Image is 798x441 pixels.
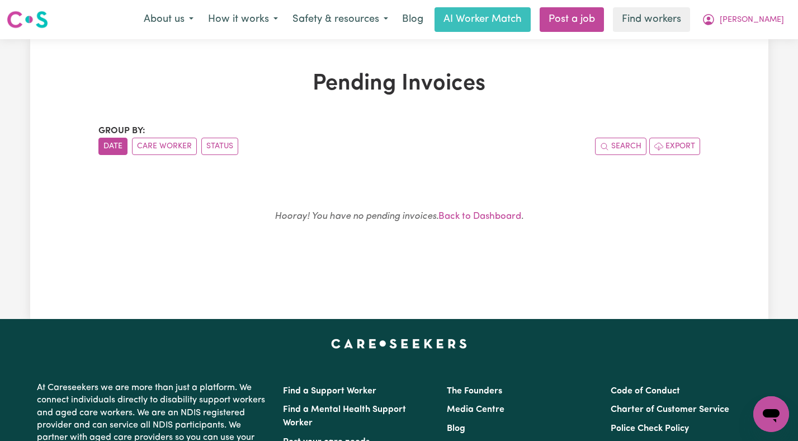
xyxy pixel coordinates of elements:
[611,387,680,396] a: Code of Conduct
[447,424,465,433] a: Blog
[275,212,523,221] small: .
[753,396,789,432] iframe: Button to launch messaging window
[435,7,531,32] a: AI Worker Match
[98,126,145,135] span: Group by:
[201,8,285,31] button: How it works
[447,387,502,396] a: The Founders
[611,405,729,414] a: Charter of Customer Service
[695,8,791,31] button: My Account
[7,7,48,32] a: Careseekers logo
[283,405,406,428] a: Find a Mental Health Support Worker
[649,138,700,155] button: Export
[132,138,197,155] button: sort invoices by care worker
[98,138,128,155] button: sort invoices by date
[447,405,504,414] a: Media Centre
[136,8,201,31] button: About us
[285,8,395,31] button: Safety & resources
[201,138,238,155] button: sort invoices by paid status
[613,7,690,32] a: Find workers
[275,212,438,221] em: Hooray! You have no pending invoices.
[283,387,376,396] a: Find a Support Worker
[595,138,646,155] button: Search
[98,71,700,97] h1: Pending Invoices
[720,14,784,26] span: [PERSON_NAME]
[438,212,521,221] a: Back to Dashboard
[540,7,604,32] a: Post a job
[395,7,430,32] a: Blog
[611,424,689,433] a: Police Check Policy
[331,339,467,348] a: Careseekers home page
[7,10,48,30] img: Careseekers logo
